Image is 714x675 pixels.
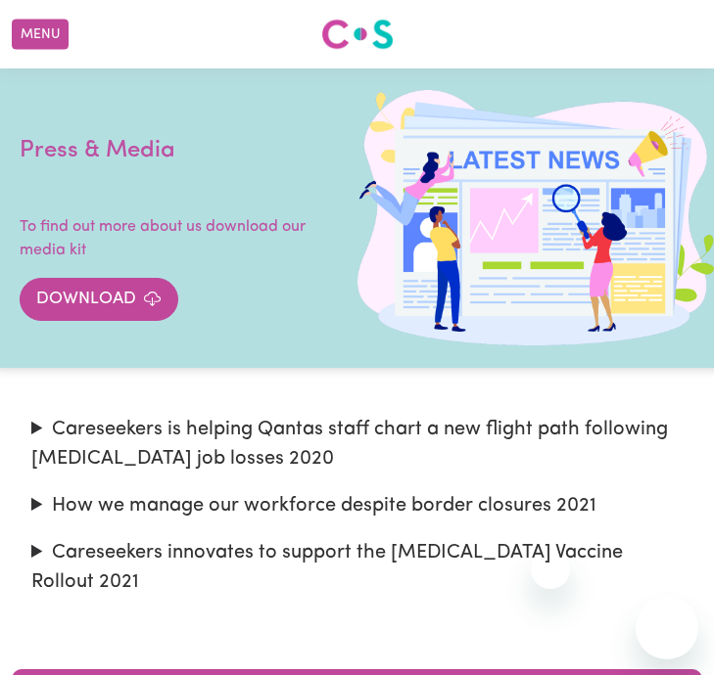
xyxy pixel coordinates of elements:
[321,17,394,52] img: Careseekers logo
[321,12,394,57] a: Careseekers logo
[12,20,69,50] button: Menu
[20,135,208,168] h1: Press & Media
[636,597,698,659] iframe: Button to launch messaging window
[20,278,178,321] a: Download
[31,415,683,473] summary: Careseekers is helping Qantas staff chart a new flight path following [MEDICAL_DATA] job losses 2020
[20,215,313,262] p: To find out more about us download our media kit
[31,491,683,520] summary: How we manage our workforce despite border closures 2021
[531,550,570,589] iframe: Close message
[31,538,683,597] summary: Careseekers innovates to support the [MEDICAL_DATA] Vaccine Rollout 2021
